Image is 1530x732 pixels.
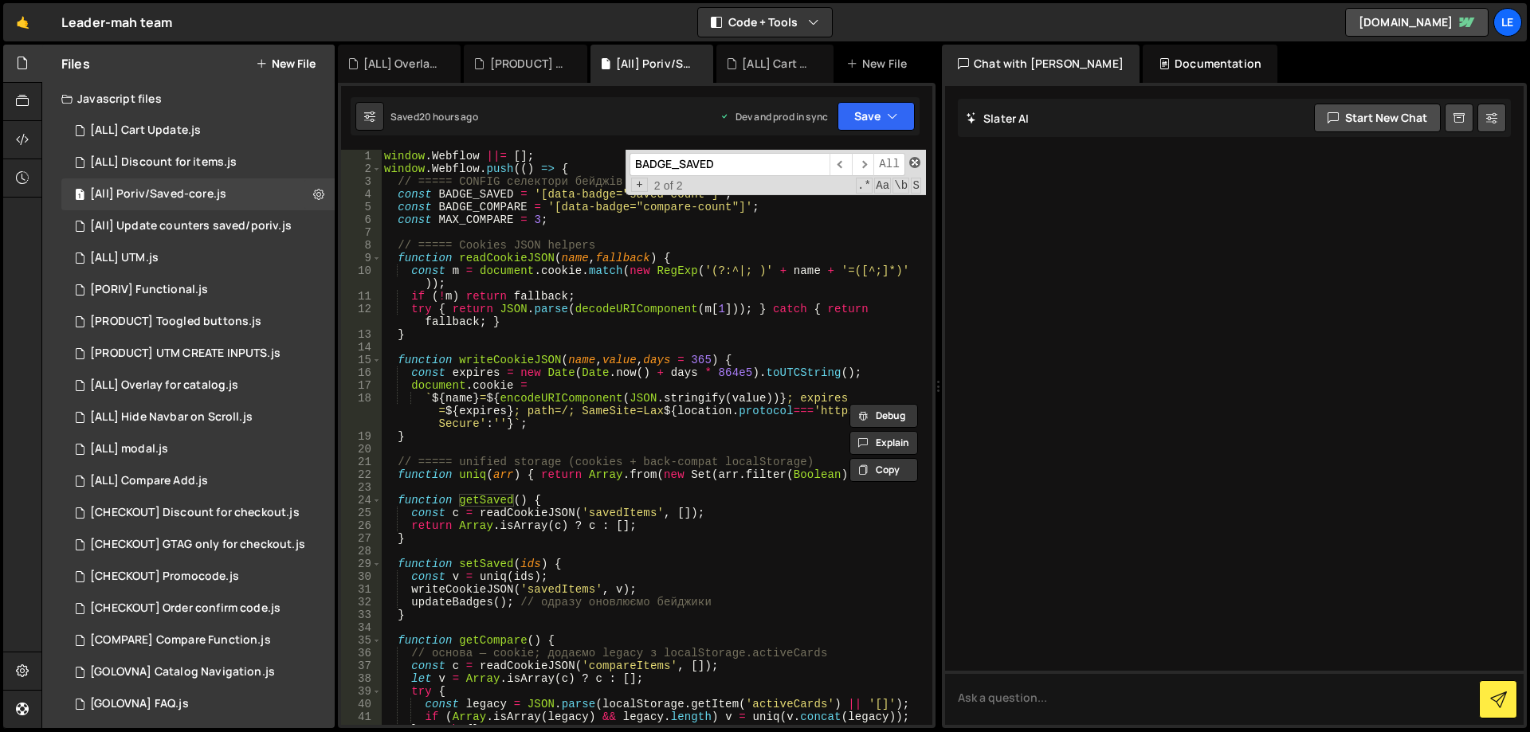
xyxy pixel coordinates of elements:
div: 22 [341,468,382,481]
div: [ALL] Overlay for catalog.js [363,56,441,72]
div: 16298/44402.js [61,401,335,433]
div: 16298/45111.js [61,370,335,401]
div: 5 [341,201,382,213]
div: 9 [341,252,382,264]
div: 32 [341,596,382,609]
span: ​ [830,153,852,176]
div: [GOLOVNA] Catalog Navigation.js [90,665,275,679]
div: 41 [341,710,382,723]
div: 16298/45065.js [61,624,335,656]
div: [PRODUCT] UTM CREATE INPUTS.js [90,346,280,361]
div: 16 [341,366,382,379]
button: Explain [849,431,918,455]
span: Search In Selection [911,178,921,194]
div: [GOLOVNA] FAQ.js [90,697,189,711]
div: [ALL] Hide Navbar on Scroll.js [90,410,253,425]
a: Le [1493,8,1522,37]
div: 21 [341,456,382,468]
div: 28 [341,545,382,558]
div: 10 [341,264,382,290]
div: 25 [341,507,382,519]
div: 20 hours ago [419,110,478,123]
div: 35 [341,634,382,647]
div: [COMPARE] Compare Function.js [90,633,271,648]
div: 36 [341,647,382,660]
div: 16298/44976.js [61,433,335,465]
div: 29 [341,558,382,570]
div: 7 [341,226,382,239]
h2: Slater AI [966,111,1030,126]
button: New File [256,57,316,70]
div: 16298/45243.js [61,497,335,529]
div: [All] Poriv/Saved-core.js [616,56,694,72]
div: 4 [341,188,382,201]
div: 26 [341,519,382,532]
button: Debug [849,404,918,428]
div: 34 [341,621,382,634]
div: 40 [341,698,382,710]
div: 2 [341,162,382,175]
div: 16298/45502.js [61,210,335,242]
div: [All] Update counters saved/poriv.js [90,219,292,233]
input: Search for [630,153,830,176]
button: Save [838,102,915,131]
div: [CHECKOUT] GTAG only for checkout.js [90,538,305,552]
div: 20 [341,443,382,456]
div: 31 [341,583,382,596]
div: [CHECKOUT] Discount for checkout.js [90,506,300,520]
div: [CHECKOUT] Promocode.js [90,570,239,584]
div: 16298/45506.js [61,274,335,306]
div: [PRODUCT] Toogled buttons.js [90,315,261,329]
div: [CHECKOUT] Order confirm code.js [90,601,280,616]
div: 39 [341,685,382,698]
div: 16298/45144.js [61,561,335,593]
span: RegExp Search [856,178,873,194]
div: Dev and prod in sync [720,110,828,123]
div: [ALL] Compare Add.js [90,474,208,488]
div: 6 [341,213,382,226]
div: 16298/45418.js [61,147,335,178]
div: 30 [341,570,382,583]
div: 16298/44463.js [61,688,335,720]
div: Javascript files [42,83,335,115]
span: 2 of 2 [648,179,689,192]
div: 1 [341,150,382,162]
span: 1 [75,190,84,202]
div: 16298/45143.js [61,529,335,561]
div: [ALL] Overlay for catalog.js [90,378,238,393]
div: [PRODUCT] Toogled buttons.js [490,56,568,72]
div: 16298/44879.js [61,593,335,624]
div: 37 [341,660,382,672]
div: 13 [341,328,382,341]
div: 33 [341,609,382,621]
div: 19 [341,430,382,443]
span: Toggle Replace mode [631,178,648,192]
h2: Files [61,55,90,72]
button: Copy [849,458,918,482]
div: 16298/45504.js [61,306,335,338]
div: Chat with [PERSON_NAME] [942,45,1140,83]
div: 16298/44855.js [61,656,335,688]
div: 18 [341,392,382,430]
div: 14 [341,341,382,354]
div: 23 [341,481,382,494]
div: 16298/45501.js [61,178,335,210]
div: [ALL] UTM.js [90,251,159,265]
div: 16298/44467.js [61,115,335,147]
div: Saved [390,110,478,123]
div: 11 [341,290,382,303]
div: 8 [341,239,382,252]
div: 16298/45098.js [61,465,335,497]
div: 15 [341,354,382,366]
div: 17 [341,379,382,392]
div: 24 [341,494,382,507]
a: [DOMAIN_NAME] [1345,8,1489,37]
div: [ALL] modal.js [90,442,168,456]
div: 12 [341,303,382,328]
div: 16298/45324.js [61,242,335,274]
div: [All] Poriv/Saved-core.js [90,187,226,202]
div: [ALL] Cart Update.js [742,56,814,72]
span: CaseSensitive Search [874,178,891,194]
span: Alt-Enter [873,153,905,176]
